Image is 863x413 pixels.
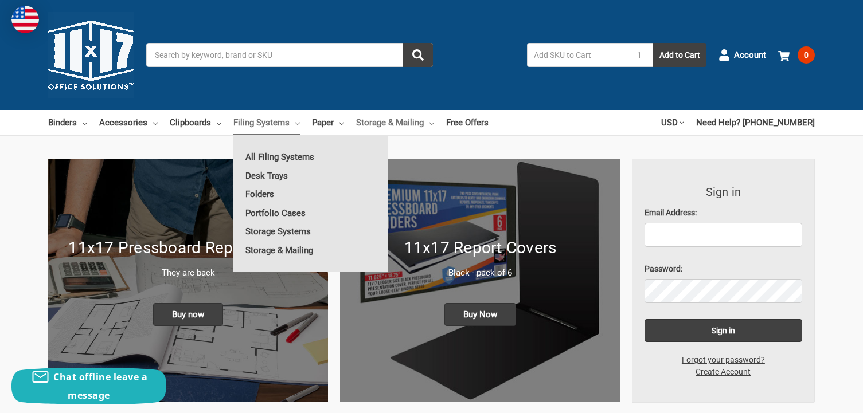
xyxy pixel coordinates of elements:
p: Black - pack of 6 [352,266,608,280]
span: Buy Now [444,303,516,326]
input: Add SKU to Cart [527,43,626,67]
a: Portfolio Cases [233,204,388,222]
a: Paper [312,110,344,135]
span: Buy now [153,303,223,326]
a: Clipboards [170,110,221,135]
a: 11x17 Report Covers 11x17 Report Covers Black - pack of 6 Buy Now [340,159,620,402]
h1: 11x17 Report Covers [352,236,608,260]
a: Forgot your password? [675,354,771,366]
p: They are back [60,266,316,280]
a: Folders [233,185,388,203]
span: Chat offline leave a message [53,371,147,402]
a: Storage & Mailing [356,110,434,135]
a: Need Help? [PHONE_NUMBER] [696,110,815,135]
img: 11x17.com [48,12,134,98]
a: Account [718,40,766,70]
a: Accessories [99,110,158,135]
input: Sign in [645,319,803,342]
a: Filing Systems [233,110,300,135]
button: Chat offline leave a message [11,368,166,404]
a: All Filing Systems [233,148,388,166]
a: 0 [778,40,815,70]
a: Storage Systems [233,222,388,241]
label: Password: [645,263,803,275]
img: duty and tax information for United States [11,6,39,33]
iframe: Google Customer Reviews [768,382,863,413]
img: New 11x17 Pressboard Binders [48,159,328,402]
h3: Sign in [645,183,803,200]
h1: 11x17 Pressboard Report Covers [60,236,316,260]
a: Storage & Mailing [233,241,388,259]
button: Add to Cart [653,43,706,67]
a: Binders [48,110,87,135]
span: 0 [798,46,815,64]
a: Free Offers [446,110,489,135]
a: Create Account [689,366,757,378]
label: Email Address: [645,207,803,219]
a: USD [661,110,684,135]
a: Desk Trays [233,167,388,185]
span: Account [734,49,766,62]
a: New 11x17 Pressboard Binders 11x17 Pressboard Report Covers They are back Buy now [48,159,328,402]
img: 11x17 Report Covers [340,159,620,402]
input: Search by keyword, brand or SKU [146,43,433,67]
